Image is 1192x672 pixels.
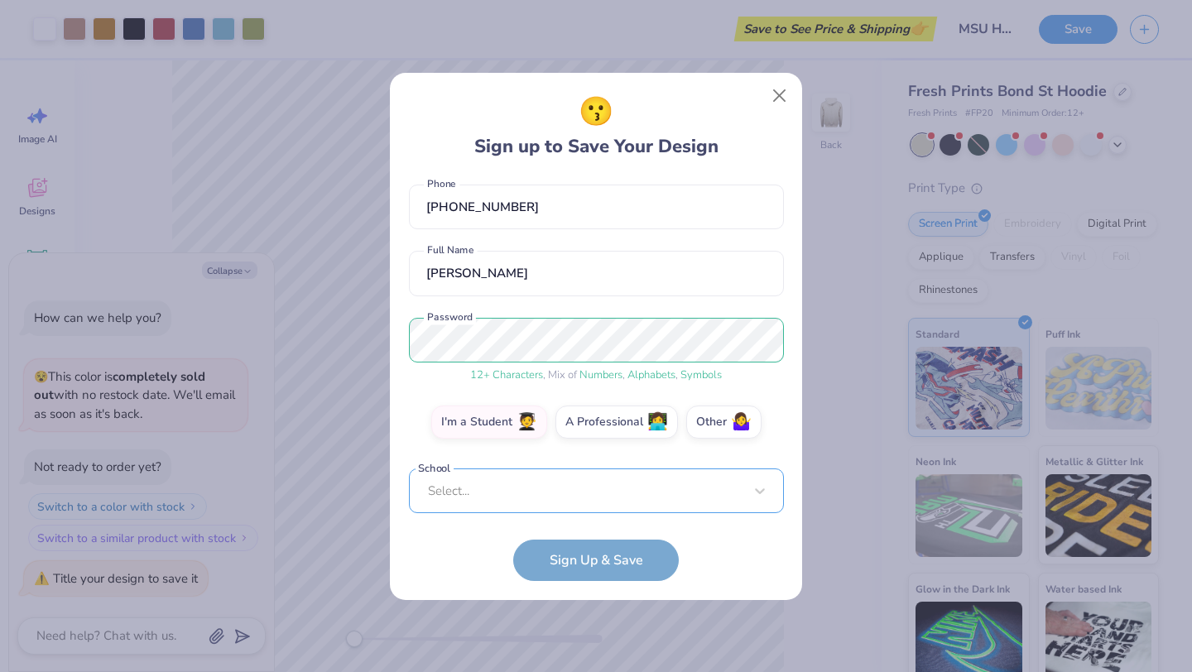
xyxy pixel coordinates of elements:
[579,91,613,133] span: 😗
[416,460,454,476] label: School
[409,367,784,384] div: , Mix of , ,
[517,412,537,431] span: 🧑‍🎓
[627,367,675,382] span: Alphabets
[470,367,543,382] span: 12 + Characters
[474,91,719,161] div: Sign up to Save Your Design
[579,367,622,382] span: Numbers
[555,406,678,439] label: A Professional
[680,367,722,382] span: Symbols
[647,412,668,431] span: 👩‍💻
[764,79,795,111] button: Close
[431,406,547,439] label: I'm a Student
[731,412,752,431] span: 🤷‍♀️
[686,406,762,439] label: Other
